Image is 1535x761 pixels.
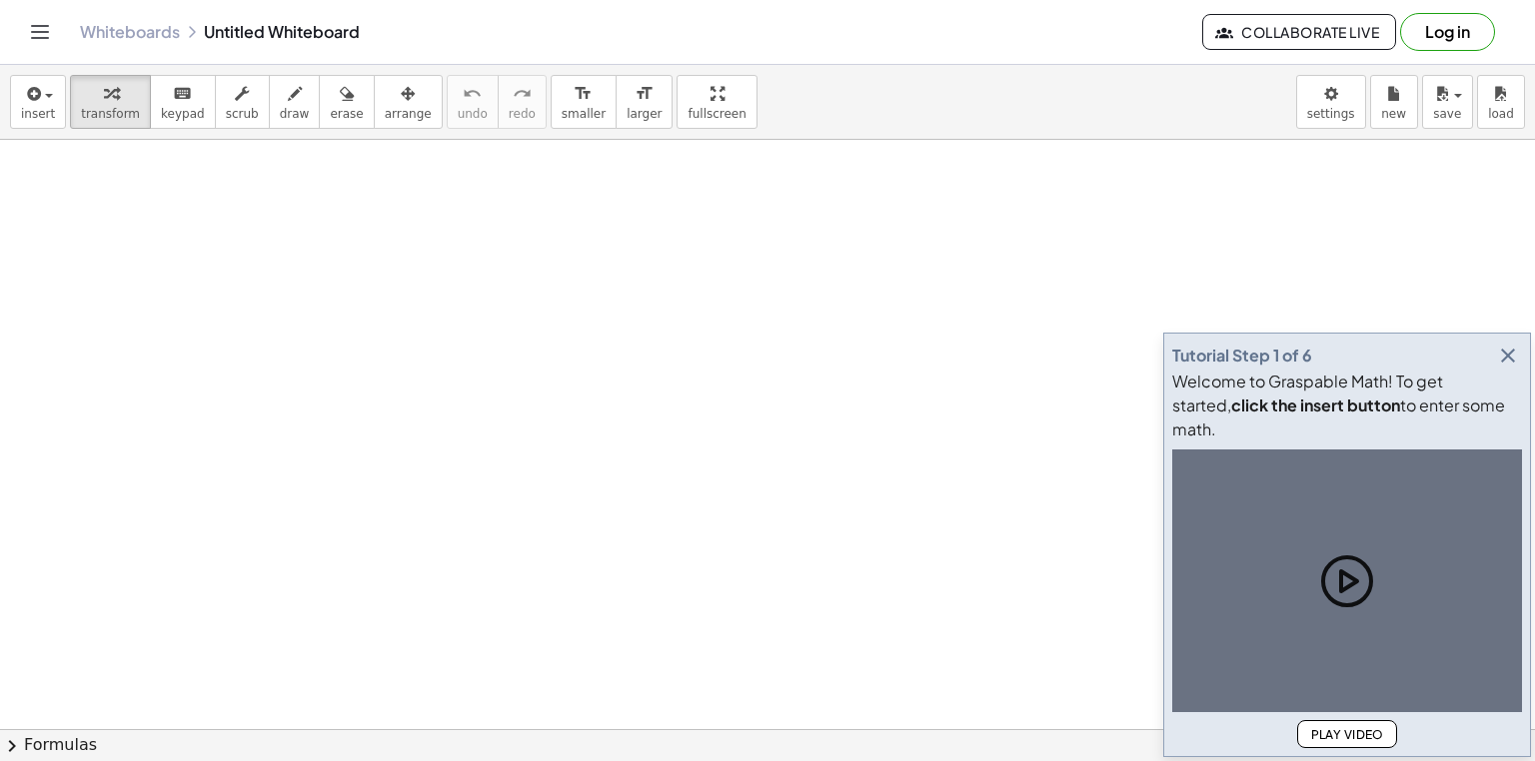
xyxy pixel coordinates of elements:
button: Play Video [1297,720,1397,748]
div: Welcome to Graspable Math! To get started, to enter some math. [1172,370,1522,441]
i: undo [463,82,482,106]
span: Collaborate Live [1219,23,1379,41]
i: redo [513,82,532,106]
i: format_size [574,82,593,106]
span: Play Video [1310,727,1384,742]
button: format_sizesmaller [551,75,617,129]
button: insert [10,75,66,129]
button: new [1370,75,1418,129]
button: undoundo [447,75,499,129]
span: smaller [562,107,606,121]
span: keypad [161,107,205,121]
span: arrange [385,107,432,121]
button: Log in [1400,13,1495,51]
span: fullscreen [688,107,746,121]
button: redoredo [498,75,547,129]
div: Tutorial Step 1 of 6 [1172,344,1312,368]
span: erase [330,107,363,121]
span: new [1381,107,1406,121]
i: keyboard [173,82,192,106]
span: settings [1307,107,1355,121]
span: load [1488,107,1514,121]
button: save [1422,75,1473,129]
span: undo [458,107,488,121]
button: erase [319,75,374,129]
button: load [1477,75,1525,129]
span: redo [509,107,536,121]
b: click the insert button [1231,394,1400,415]
button: settings [1296,75,1366,129]
span: insert [21,107,55,121]
button: arrange [374,75,443,129]
button: draw [269,75,321,129]
button: Toggle navigation [24,16,56,48]
span: transform [81,107,140,121]
button: transform [70,75,151,129]
button: scrub [215,75,270,129]
button: Collaborate Live [1202,14,1396,50]
span: scrub [226,107,259,121]
button: fullscreen [677,75,757,129]
span: draw [280,107,310,121]
button: keyboardkeypad [150,75,216,129]
button: format_sizelarger [616,75,673,129]
span: save [1433,107,1461,121]
a: Whiteboards [80,22,180,42]
i: format_size [635,82,654,106]
span: larger [627,107,662,121]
